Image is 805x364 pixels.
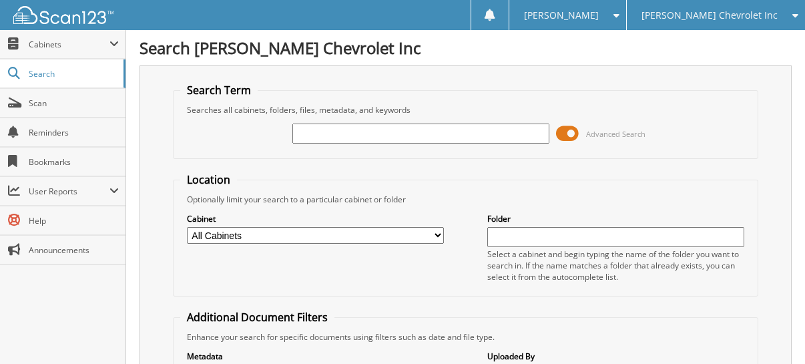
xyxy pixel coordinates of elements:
legend: Location [180,172,237,187]
iframe: Chat Widget [738,300,805,364]
div: Enhance your search for specific documents using filters such as date and file type. [180,331,751,343]
legend: Search Term [180,83,258,98]
span: Reminders [29,127,119,138]
label: Folder [487,213,744,224]
div: Searches all cabinets, folders, files, metadata, and keywords [180,104,751,116]
span: Announcements [29,244,119,256]
legend: Additional Document Filters [180,310,334,325]
img: scan123-logo-white.svg [13,6,113,24]
div: Select a cabinet and begin typing the name of the folder you want to search in. If the name match... [487,248,744,283]
label: Cabinet [187,213,444,224]
span: Scan [29,98,119,109]
label: Uploaded By [487,351,744,362]
span: Bookmarks [29,156,119,168]
div: Optionally limit your search to a particular cabinet or folder [180,194,751,205]
h1: Search [PERSON_NAME] Chevrolet Inc [140,37,792,59]
span: User Reports [29,186,109,197]
span: Advanced Search [586,129,645,139]
span: Search [29,68,117,79]
span: [PERSON_NAME] [524,11,599,19]
span: Cabinets [29,39,109,50]
span: [PERSON_NAME] Chevrolet Inc [641,11,778,19]
label: Metadata [187,351,444,362]
span: Help [29,215,119,226]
